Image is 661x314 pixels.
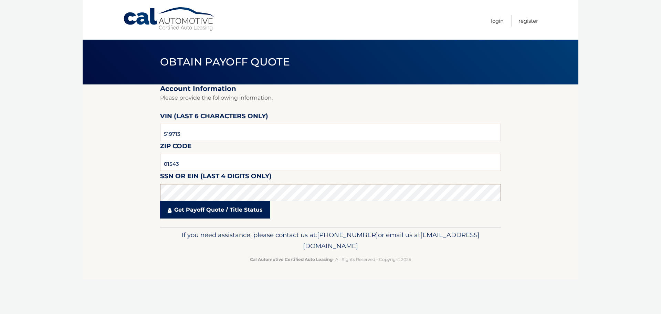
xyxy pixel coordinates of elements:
[160,93,501,103] p: Please provide the following information.
[160,84,501,93] h2: Account Information
[165,230,496,252] p: If you need assistance, please contact us at: or email us at
[160,171,272,184] label: SSN or EIN (last 4 digits only)
[317,231,378,239] span: [PHONE_NUMBER]
[250,257,333,262] strong: Cal Automotive Certified Auto Leasing
[123,7,216,31] a: Cal Automotive
[160,141,191,154] label: Zip Code
[518,15,538,27] a: Register
[160,55,290,68] span: Obtain Payoff Quote
[160,111,268,124] label: VIN (last 6 characters only)
[491,15,504,27] a: Login
[160,201,270,219] a: Get Payoff Quote / Title Status
[165,256,496,263] p: - All Rights Reserved - Copyright 2025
